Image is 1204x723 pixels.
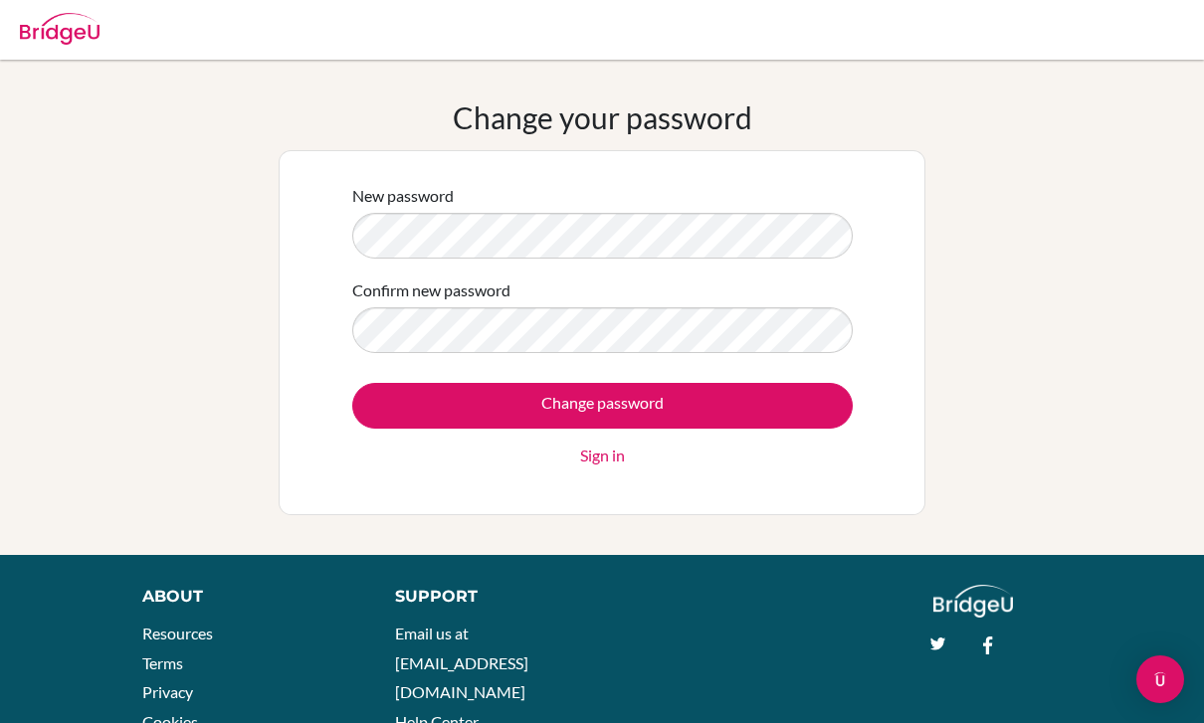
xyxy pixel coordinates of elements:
a: Sign in [580,444,625,467]
div: Support [395,585,583,609]
a: Email us at [EMAIL_ADDRESS][DOMAIN_NAME] [395,624,528,701]
img: logo_white@2x-f4f0deed5e89b7ecb1c2cc34c3e3d731f90f0f143d5ea2071677605dd97b5244.png [933,585,1014,618]
a: Terms [142,653,183,672]
input: Change password [352,383,853,429]
label: Confirm new password [352,278,510,302]
a: Privacy [142,682,193,701]
div: Open Intercom Messenger [1136,655,1184,703]
div: About [142,585,349,609]
label: New password [352,184,454,208]
img: Bridge-U [20,13,100,45]
h1: Change your password [453,99,752,135]
a: Resources [142,624,213,642]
